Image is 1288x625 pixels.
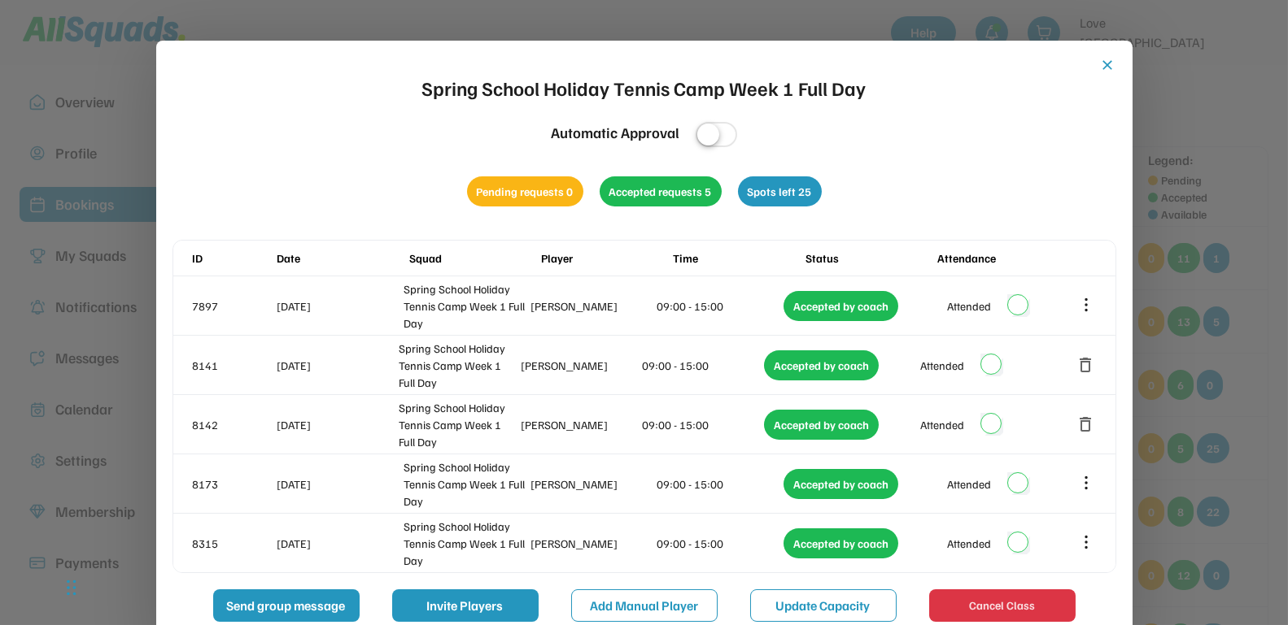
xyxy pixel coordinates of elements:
[277,357,396,374] div: [DATE]
[193,475,274,493] div: 8173
[643,357,762,374] div: 09:00 - 15:00
[738,176,822,206] div: Spots left 25
[571,589,718,622] button: Add Manual Player
[399,340,517,391] div: Spring School Holiday Tennis Camp Week 1 Full Day
[947,475,991,493] div: Attended
[657,535,781,552] div: 09:00 - 15:00
[193,357,274,374] div: 8141
[600,176,722,206] div: Accepted requests 5
[784,469,898,499] div: Accepted by coach
[551,122,679,144] div: Automatic Approval
[409,250,538,267] div: Squad
[920,416,964,433] div: Attended
[764,410,879,440] div: Accepted by coach
[193,535,274,552] div: 8315
[193,297,274,315] div: 7897
[929,589,1076,622] button: Cancel Class
[657,297,781,315] div: 09:00 - 15:00
[277,475,401,493] div: [DATE]
[947,297,991,315] div: Attended
[277,297,401,315] div: [DATE]
[399,399,517,450] div: Spring School Holiday Tennis Camp Week 1 Full Day
[530,535,654,552] div: [PERSON_NAME]
[193,250,274,267] div: ID
[392,589,539,622] button: Invite Players
[1076,414,1096,434] button: delete
[404,280,527,332] div: Spring School Holiday Tennis Camp Week 1 Full Day
[937,250,1066,267] div: Attendance
[750,589,897,622] button: Update Capacity
[673,250,801,267] div: Time
[277,535,401,552] div: [DATE]
[920,357,964,374] div: Attended
[193,416,274,433] div: 8142
[277,416,396,433] div: [DATE]
[467,176,583,206] div: Pending requests 0
[422,73,867,102] div: Spring School Holiday Tennis Camp Week 1 Full Day
[643,416,762,433] div: 09:00 - 15:00
[947,535,991,552] div: Attended
[213,589,360,622] button: Send group message
[404,518,527,569] div: Spring School Holiday Tennis Camp Week 1 Full Day
[764,350,879,380] div: Accepted by coach
[1076,355,1096,375] button: delete
[784,291,898,321] div: Accepted by coach
[657,475,781,493] div: 09:00 - 15:00
[521,357,640,374] div: [PERSON_NAME]
[530,297,654,315] div: [PERSON_NAME]
[277,250,406,267] div: Date
[1100,57,1116,73] button: close
[806,250,934,267] div: Status
[541,250,670,267] div: Player
[784,528,898,558] div: Accepted by coach
[521,416,640,433] div: [PERSON_NAME]
[530,475,654,493] div: [PERSON_NAME]
[404,458,527,510] div: Spring School Holiday Tennis Camp Week 1 Full Day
